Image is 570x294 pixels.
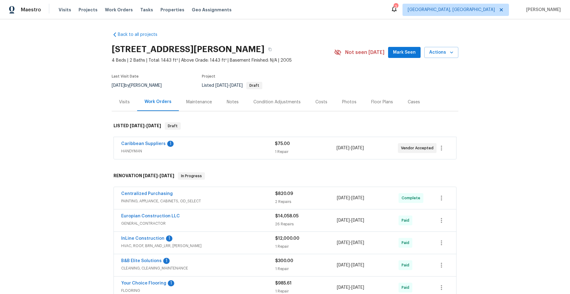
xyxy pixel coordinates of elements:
div: 1 Repair [275,243,337,250]
span: [DATE] [337,196,350,200]
div: Maintenance [186,99,212,105]
span: - [337,284,364,291]
div: 1 Repair [275,266,337,272]
span: $14,058.05 [275,214,298,218]
span: Paid [402,240,412,246]
span: [GEOGRAPHIC_DATA], [GEOGRAPHIC_DATA] [408,7,495,13]
span: [DATE] [337,218,350,223]
span: [DATE] [351,241,364,245]
span: 4 Beds | 2 Baths | Total: 1443 ft² | Above Grade: 1443 ft² | Basement Finished: N/A | 2005 [112,57,334,63]
span: HVAC, ROOF, BRN_AND_LRR, [PERSON_NAME] [121,243,275,249]
span: [DATE] [337,146,349,150]
div: 3 [394,4,398,10]
span: Project [202,74,215,78]
span: [DATE] [351,285,364,290]
div: Notes [227,99,239,105]
div: 26 Repairs [275,221,337,227]
span: [DATE] [351,218,364,223]
span: - [143,174,174,178]
a: Back to all projects [112,32,171,38]
div: LISTED [DATE]-[DATE]Draft [112,116,458,136]
span: [DATE] [337,241,350,245]
div: Photos [342,99,356,105]
button: Mark Seen [388,47,421,58]
a: B&B Elite Solutions [121,259,162,263]
span: [DATE] [230,83,243,88]
span: [DATE] [351,146,364,150]
span: [DATE] [112,83,125,88]
div: by [PERSON_NAME] [112,82,169,89]
div: 1 [168,280,174,286]
span: GENERAL_CONTRACTOR [121,220,275,227]
span: [DATE] [351,196,364,200]
span: FLOORING [121,288,275,294]
span: Work Orders [105,7,133,13]
span: [DATE] [351,263,364,267]
a: InLine Construction [121,236,164,241]
span: $12,000.00 [275,236,299,241]
span: Paid [402,217,412,223]
span: Draft [247,84,262,87]
span: - [337,262,364,268]
span: - [337,195,364,201]
span: Tasks [140,8,153,12]
span: Paid [402,262,412,268]
span: Properties [160,7,184,13]
span: [PERSON_NAME] [524,7,561,13]
span: Complete [402,195,423,201]
div: Costs [315,99,327,105]
span: [DATE] [130,124,144,128]
span: Visits [59,7,71,13]
a: Your Choice Flooring [121,281,166,285]
span: Actions [429,49,453,56]
div: 1 Repair [275,149,336,155]
span: Last Visit Date [112,74,139,78]
span: HANDYMAN [121,148,275,154]
span: - [215,83,243,88]
div: 2 Repairs [275,199,337,205]
span: [DATE] [146,124,161,128]
div: 1 [167,141,174,147]
span: [DATE] [215,83,228,88]
span: [DATE] [143,174,158,178]
div: Condition Adjustments [253,99,301,105]
h2: [STREET_ADDRESS][PERSON_NAME] [112,46,264,52]
span: In Progress [179,173,204,179]
div: Visits [119,99,130,105]
span: Paid [402,284,412,291]
button: Copy Address [264,44,275,55]
div: 1 [166,235,172,242]
span: Geo Assignments [192,7,232,13]
span: - [130,124,161,128]
div: RENOVATION [DATE]-[DATE]In Progress [112,166,458,186]
span: $75.00 [275,142,290,146]
span: Draft [165,123,180,129]
span: Listed [202,83,262,88]
span: PAINTING, APPLIANCE, CABINETS, OD_SELECT [121,198,275,204]
span: - [337,240,364,246]
span: Projects [79,7,98,13]
a: Caribbean Suppliers [121,142,166,146]
div: Cases [408,99,420,105]
a: Centralized Purchasing [121,192,173,196]
span: Mark Seen [393,49,416,56]
span: $820.09 [275,192,293,196]
span: [DATE] [337,263,350,267]
span: $985.61 [275,281,291,285]
span: Vendor Accepted [401,145,436,151]
div: Floor Plans [371,99,393,105]
h6: LISTED [114,122,161,130]
span: $300.00 [275,259,293,263]
h6: RENOVATION [114,172,174,180]
span: Not seen [DATE] [345,49,384,55]
div: Work Orders [144,99,171,105]
span: - [337,217,364,223]
span: [DATE] [337,285,350,290]
button: Actions [424,47,458,58]
a: Europian Construction LLC [121,214,180,218]
span: CLEANING, CLEANING_MAINTENANCE [121,265,275,271]
div: 1 [163,258,170,264]
span: [DATE] [160,174,174,178]
span: Maestro [21,7,41,13]
span: - [337,145,364,151]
